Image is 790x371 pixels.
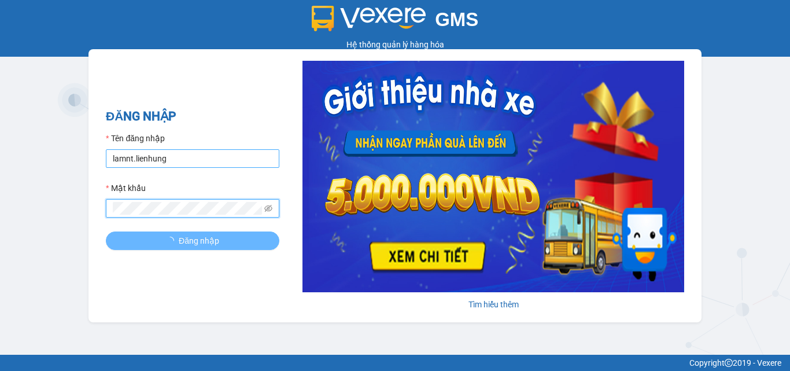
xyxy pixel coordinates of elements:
div: Copyright 2019 - Vexere [9,357,781,369]
span: Đăng nhập [179,234,219,247]
a: GMS [312,17,479,27]
button: Đăng nhập [106,232,279,250]
input: Tên đăng nhập [106,149,279,168]
img: banner-0 [302,61,684,292]
span: loading [166,237,179,245]
img: logo 2 [312,6,426,31]
input: Mật khẩu [113,202,262,215]
span: copyright [725,359,733,367]
span: GMS [435,9,478,30]
label: Mật khẩu [106,182,146,194]
label: Tên đăng nhập [106,132,165,145]
h2: ĐĂNG NHẬP [106,107,279,126]
div: Tìm hiểu thêm [302,298,684,311]
span: eye-invisible [264,204,272,212]
div: Hệ thống quản lý hàng hóa [3,38,787,51]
